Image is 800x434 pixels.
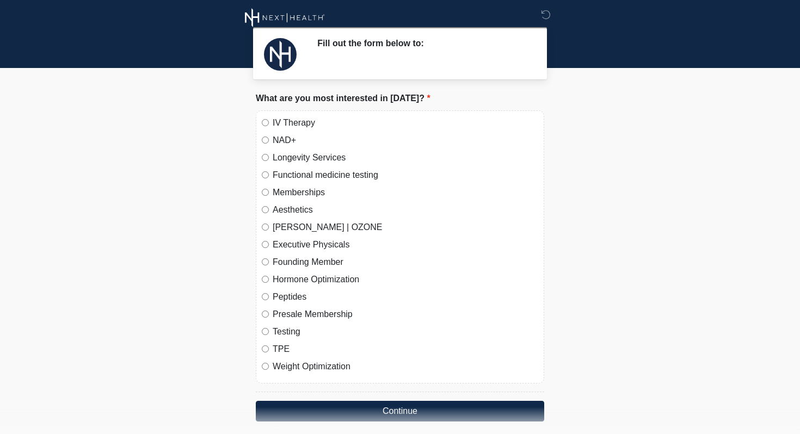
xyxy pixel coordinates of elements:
[264,38,297,71] img: Agent Avatar
[262,241,269,248] input: Executive Physicals
[273,238,538,251] label: Executive Physicals
[273,169,538,182] label: Functional medicine testing
[273,308,538,321] label: Presale Membership
[273,151,538,164] label: Longevity Services
[273,186,538,199] label: Memberships
[273,134,538,147] label: NAD+
[262,171,269,178] input: Functional medicine testing
[262,137,269,144] input: NAD+
[262,311,269,318] input: Presale Membership
[273,203,538,216] label: Aesthetics
[262,363,269,370] input: Weight Optimization
[317,38,528,48] h2: Fill out the form below to:
[262,328,269,335] input: Testing
[256,401,544,421] button: Continue
[262,258,269,265] input: Founding Member
[273,273,538,286] label: Hormone Optimization
[273,116,538,129] label: IV Therapy
[262,224,269,231] input: [PERSON_NAME] | OZONE
[273,256,538,269] label: Founding Member
[273,290,538,303] label: Peptides
[262,345,269,352] input: TPE
[273,343,538,356] label: TPE
[273,360,538,373] label: Weight Optimization
[262,206,269,213] input: Aesthetics
[262,119,269,126] input: IV Therapy
[273,325,538,338] label: Testing
[262,276,269,283] input: Hormone Optimization
[245,8,325,27] img: Next Health Wellness Logo
[256,92,430,105] label: What are you most interested in [DATE]?
[262,189,269,196] input: Memberships
[262,154,269,161] input: Longevity Services
[273,221,538,234] label: [PERSON_NAME] | OZONE
[262,293,269,300] input: Peptides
